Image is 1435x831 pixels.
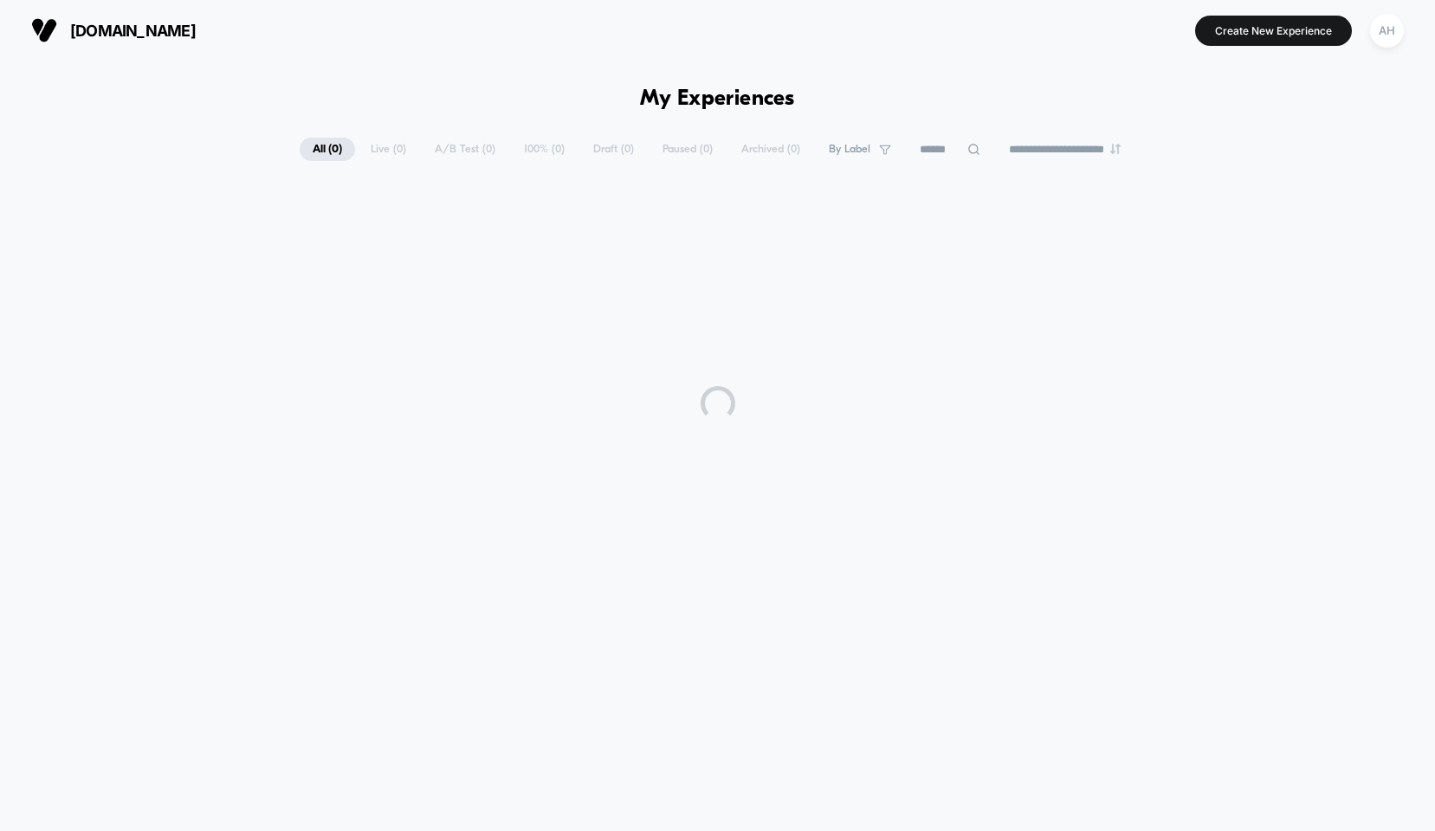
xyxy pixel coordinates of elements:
button: [DOMAIN_NAME] [26,16,201,44]
div: AH [1370,14,1404,48]
h1: My Experiences [640,87,795,112]
img: end [1110,144,1121,154]
span: By Label [829,143,870,156]
span: All ( 0 ) [300,138,355,161]
button: AH [1365,13,1409,48]
img: Visually logo [31,17,57,43]
span: [DOMAIN_NAME] [70,22,196,40]
button: Create New Experience [1195,16,1352,46]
